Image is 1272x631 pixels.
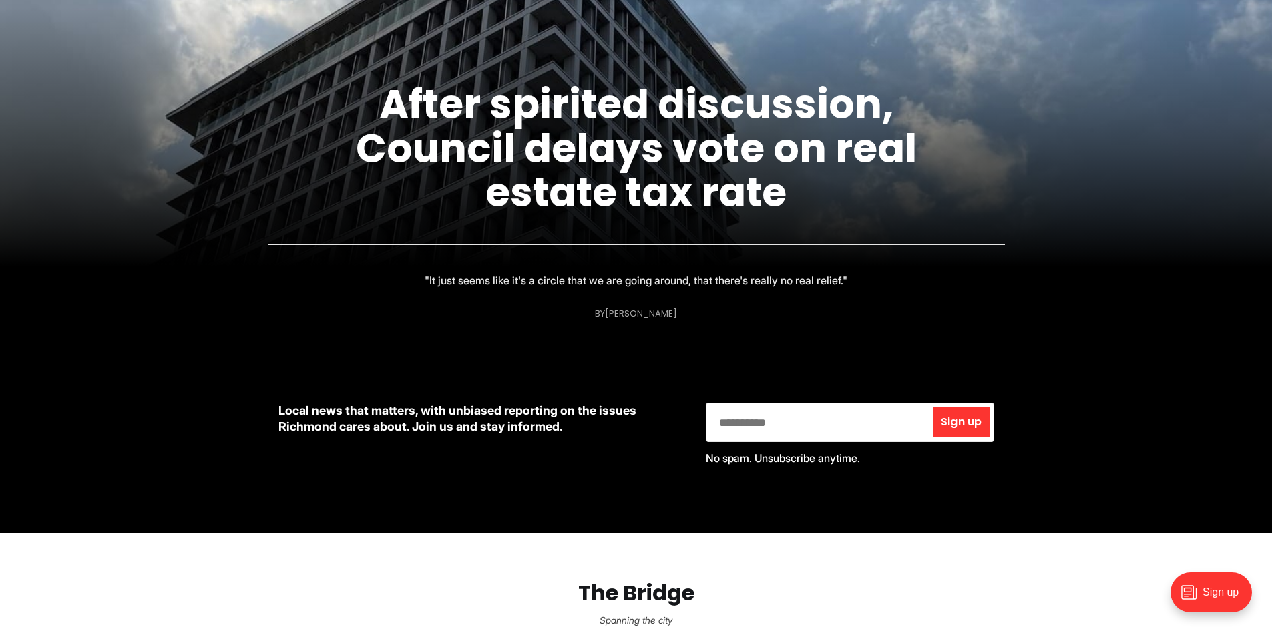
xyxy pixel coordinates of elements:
[1159,566,1272,631] iframe: portal-trigger
[706,451,860,465] span: No spam. Unsubscribe anytime.
[425,271,847,290] p: "It just seems like it's a circle that we are going around, that there's really no real relief."
[595,308,677,319] div: By
[356,76,917,220] a: After spirited discussion, Council delays vote on real estate tax rate
[21,611,1251,630] p: Spanning the city
[933,407,990,437] button: Sign up
[605,307,677,320] a: [PERSON_NAME]
[21,581,1251,606] h2: The Bridge
[278,403,684,435] p: Local news that matters, with unbiased reporting on the issues Richmond cares about. Join us and ...
[941,417,982,427] span: Sign up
